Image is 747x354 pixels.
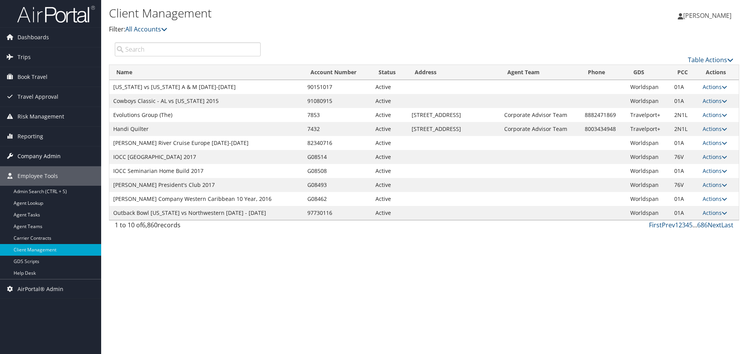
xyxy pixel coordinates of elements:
[670,108,699,122] td: 2N1L
[109,192,303,206] td: [PERSON_NAME] Company Western Caribbean 10 Year, 2016
[372,94,408,108] td: Active
[721,221,733,229] a: Last
[109,24,529,35] p: Filter:
[679,221,682,229] a: 2
[109,122,303,136] td: Handi Quilter
[372,122,408,136] td: Active
[626,192,670,206] td: Worldspan
[703,83,727,91] a: Actions
[703,97,727,105] a: Actions
[18,127,43,146] span: Reporting
[683,11,731,20] span: [PERSON_NAME]
[109,80,303,94] td: [US_STATE] vs [US_STATE] A & M [DATE]-[DATE]
[703,153,727,160] a: Actions
[303,80,372,94] td: 90151017
[303,94,372,108] td: 91080915
[626,164,670,178] td: Worldspan
[303,136,372,150] td: 82340716
[626,94,670,108] td: Worldspan
[303,164,372,178] td: G08508
[303,150,372,164] td: G08514
[703,111,727,119] a: Actions
[670,136,699,150] td: 01A
[142,221,158,229] span: 6,860
[581,108,626,122] td: 8882471869
[372,65,408,80] th: Status: activate to sort column ascending
[697,221,708,229] a: 686
[500,122,581,136] td: Corporate Advisor Team
[626,108,670,122] td: Travelport+
[581,65,626,80] th: Phone
[626,136,670,150] td: Worldspan
[500,65,581,80] th: Agent Team
[18,87,58,106] span: Travel Approval
[17,5,95,23] img: airportal-logo.png
[703,139,727,146] a: Actions
[703,181,727,188] a: Actions
[372,80,408,94] td: Active
[109,206,303,220] td: Outback Bowl [US_STATE] vs Northwestern [DATE] - [DATE]
[109,164,303,178] td: IOCC Seminarian Home Build 2017
[18,166,58,186] span: Employee Tools
[109,5,529,21] h1: Client Management
[670,65,699,80] th: PCC
[408,65,500,80] th: Address
[303,65,372,80] th: Account Number: activate to sort column ascending
[670,206,699,220] td: 01A
[372,164,408,178] td: Active
[693,221,697,229] span: …
[649,221,662,229] a: First
[703,209,727,216] a: Actions
[626,80,670,94] td: Worldspan
[372,192,408,206] td: Active
[109,150,303,164] td: IOCC [GEOGRAPHIC_DATA] 2017
[303,192,372,206] td: G08462
[125,25,167,33] a: All Accounts
[303,206,372,220] td: 97730116
[689,221,693,229] a: 5
[581,122,626,136] td: 8003434948
[703,125,727,133] a: Actions
[686,221,689,229] a: 4
[18,279,63,299] span: AirPortal® Admin
[109,65,303,80] th: Name: activate to sort column descending
[703,195,727,202] a: Actions
[18,107,64,126] span: Risk Management
[708,221,721,229] a: Next
[675,221,679,229] a: 1
[372,178,408,192] td: Active
[303,108,372,122] td: 7853
[109,178,303,192] td: [PERSON_NAME] President's Club 2017
[18,47,31,67] span: Trips
[18,67,47,87] span: Book Travel
[18,146,61,166] span: Company Admin
[626,65,670,80] th: GDS
[670,178,699,192] td: 76V
[408,108,500,122] td: [STREET_ADDRESS]
[303,178,372,192] td: G08493
[626,178,670,192] td: Worldspan
[500,108,581,122] td: Corporate Advisor Team
[670,122,699,136] td: 2N1L
[662,221,675,229] a: Prev
[115,42,261,56] input: Search
[670,192,699,206] td: 01A
[699,65,739,80] th: Actions
[670,150,699,164] td: 76V
[303,122,372,136] td: 7432
[688,56,733,64] a: Table Actions
[372,150,408,164] td: Active
[670,80,699,94] td: 01A
[703,167,727,174] a: Actions
[682,221,686,229] a: 3
[670,164,699,178] td: 01A
[109,94,303,108] td: Cowboys Classic - AL vs [US_STATE] 2015
[115,220,261,234] div: 1 to 10 of records
[626,206,670,220] td: Worldspan
[626,122,670,136] td: Travelport+
[372,136,408,150] td: Active
[670,94,699,108] td: 01A
[18,28,49,47] span: Dashboards
[372,206,408,220] td: Active
[372,108,408,122] td: Active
